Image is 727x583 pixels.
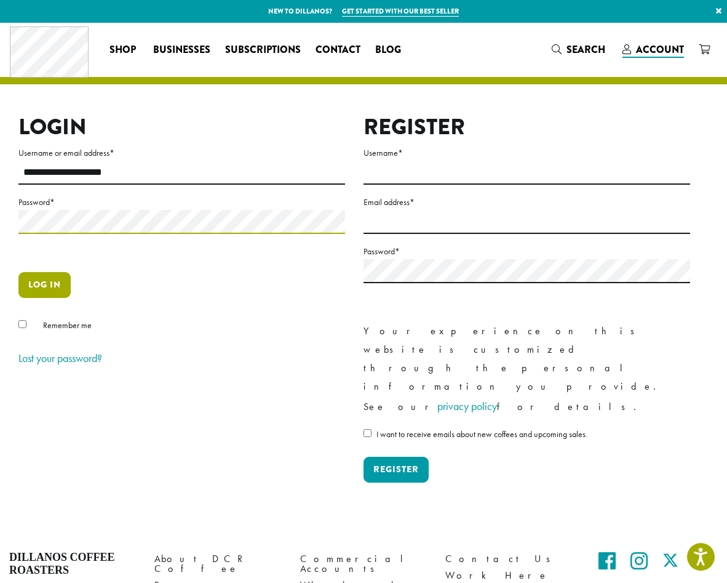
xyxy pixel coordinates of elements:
[18,145,345,161] label: Username or email address
[18,195,345,210] label: Password
[364,457,429,483] button: Register
[18,351,102,365] a: Lost your password?
[566,42,605,57] span: Search
[376,428,587,440] span: I want to receive emails about new coffees and upcoming sales.
[636,42,684,57] span: Account
[300,551,427,577] a: Commercial Accounts
[544,39,615,60] a: Search
[154,551,281,577] a: About DCR Coffee
[316,42,360,58] span: Contact
[437,399,497,413] a: privacy policy
[109,42,136,58] span: Shop
[153,42,210,58] span: Businesses
[364,145,690,161] label: Username
[342,6,459,17] a: Get started with our best seller
[9,551,136,577] h4: Dillanos Coffee Roasters
[445,551,572,568] a: Contact Us
[364,322,690,417] p: Your experience on this website is customized through the personal information you provide. See o...
[364,244,690,259] label: Password
[43,320,92,331] span: Remember me
[375,42,401,58] span: Blog
[364,429,371,437] input: I want to receive emails about new coffees and upcoming sales.
[364,195,690,210] label: Email address
[225,42,301,58] span: Subscriptions
[18,272,71,298] button: Log in
[102,40,146,60] a: Shop
[18,114,345,140] h2: Login
[364,114,690,140] h2: Register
